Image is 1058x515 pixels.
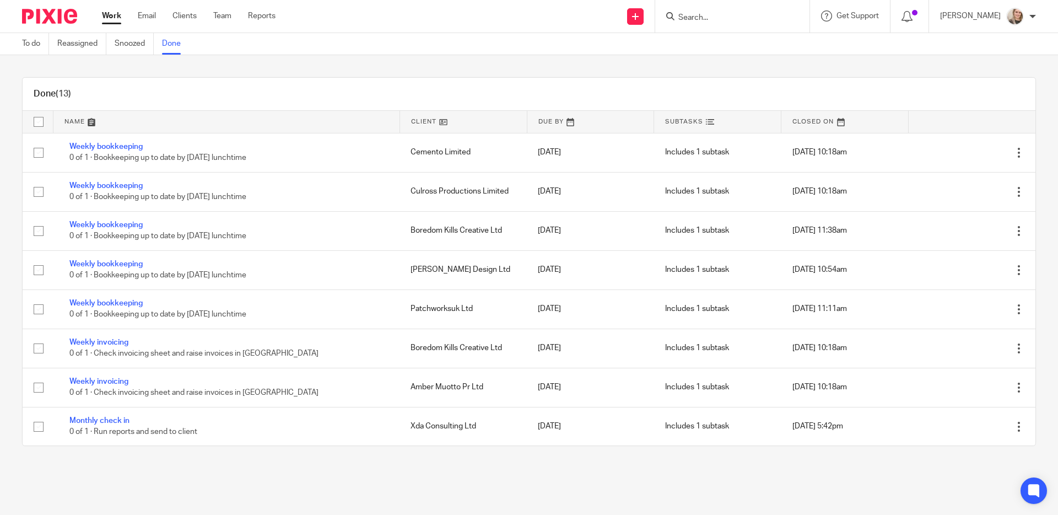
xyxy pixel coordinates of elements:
[69,182,143,190] a: Weekly bookkeeping
[400,211,527,250] td: Boredom Kills Creative Ltd
[665,148,729,156] span: Includes 1 subtask
[400,368,527,407] td: Amber Muotto Pr Ltd
[665,119,703,125] span: Subtasks
[665,344,729,352] span: Includes 1 subtask
[665,266,729,273] span: Includes 1 subtask
[665,305,729,313] span: Includes 1 subtask
[527,368,654,407] td: [DATE]
[115,33,154,55] a: Snoozed
[836,12,879,20] span: Get Support
[162,33,189,55] a: Done
[69,428,197,436] span: 0 of 1 · Run reports and send to client
[781,407,909,446] td: [DATE] 5:42pm
[400,289,527,329] td: Patchworksuk Ltd
[400,172,527,211] td: Culross Productions Limited
[400,407,527,446] td: Xda Consulting Ltd
[527,172,654,211] td: [DATE]
[1006,8,1024,25] img: IMG_7594.jpg
[213,10,231,22] a: Team
[527,250,654,289] td: [DATE]
[248,10,276,22] a: Reports
[69,417,129,425] a: Monthly check in
[781,329,909,368] td: [DATE] 10:18am
[69,194,246,201] span: 0 of 1 · Bookkeeping up to date by [DATE] lunchtime
[665,227,729,234] span: Includes 1 subtask
[665,187,729,195] span: Includes 1 subtask
[781,368,909,407] td: [DATE] 10:18am
[22,9,77,24] img: Pixie
[400,133,527,172] td: Cemento Limited
[665,422,729,430] span: Includes 1 subtask
[527,133,654,172] td: [DATE]
[527,211,654,250] td: [DATE]
[69,260,143,268] a: Weekly bookkeeping
[781,289,909,329] td: [DATE] 11:11am
[69,154,246,162] span: 0 of 1 · Bookkeeping up to date by [DATE] lunchtime
[22,33,49,55] a: To do
[102,10,121,22] a: Work
[69,389,319,397] span: 0 of 1 · Check invoicing sheet and raise invoices in [GEOGRAPHIC_DATA]
[665,383,729,391] span: Includes 1 subtask
[781,133,909,172] td: [DATE] 10:18am
[940,10,1001,22] p: [PERSON_NAME]
[172,10,197,22] a: Clients
[69,311,246,319] span: 0 of 1 · Bookkeeping up to date by [DATE] lunchtime
[527,289,654,329] td: [DATE]
[69,221,143,229] a: Weekly bookkeeping
[69,143,143,151] a: Weekly bookkeeping
[69,378,128,385] a: Weekly invoicing
[781,250,909,289] td: [DATE] 10:54am
[138,10,156,22] a: Email
[69,299,143,307] a: Weekly bookkeeping
[69,339,128,346] a: Weekly invoicing
[34,88,71,100] h1: Done
[69,272,246,280] span: 0 of 1 · Bookkeeping up to date by [DATE] lunchtime
[69,233,246,240] span: 0 of 1 · Bookkeeping up to date by [DATE] lunchtime
[400,329,527,368] td: Boredom Kills Creative Ltd
[781,211,909,250] td: [DATE] 11:38am
[677,13,776,23] input: Search
[400,250,527,289] td: [PERSON_NAME] Design Ltd
[69,350,319,358] span: 0 of 1 · Check invoicing sheet and raise invoices in [GEOGRAPHIC_DATA]
[527,329,654,368] td: [DATE]
[56,89,71,98] span: (13)
[57,33,106,55] a: Reassigned
[527,407,654,446] td: [DATE]
[781,172,909,211] td: [DATE] 10:18am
